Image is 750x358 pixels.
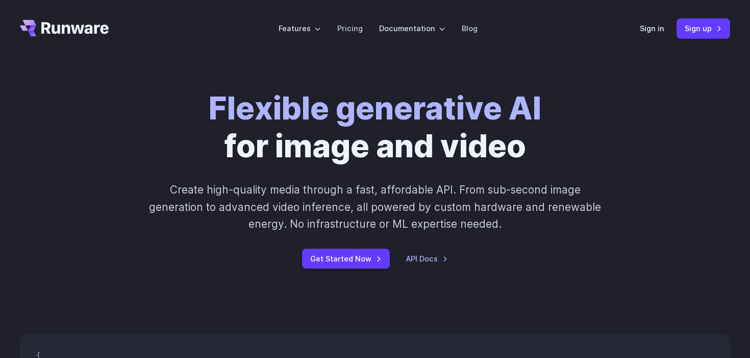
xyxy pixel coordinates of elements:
a: Sign up [677,18,730,38]
a: API Docs [406,253,448,265]
a: Pricing [337,22,363,34]
a: Sign in [640,22,664,34]
a: Go to / [20,20,109,36]
h1: for image and video [209,90,541,165]
label: Features [279,22,321,34]
strong: Flexible generative AI [209,89,541,127]
a: Get Started Now [302,249,390,269]
a: Blog [462,22,478,34]
p: Create high-quality media through a fast, affordable API. From sub-second image generation to adv... [148,181,603,232]
label: Documentation [379,22,445,34]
